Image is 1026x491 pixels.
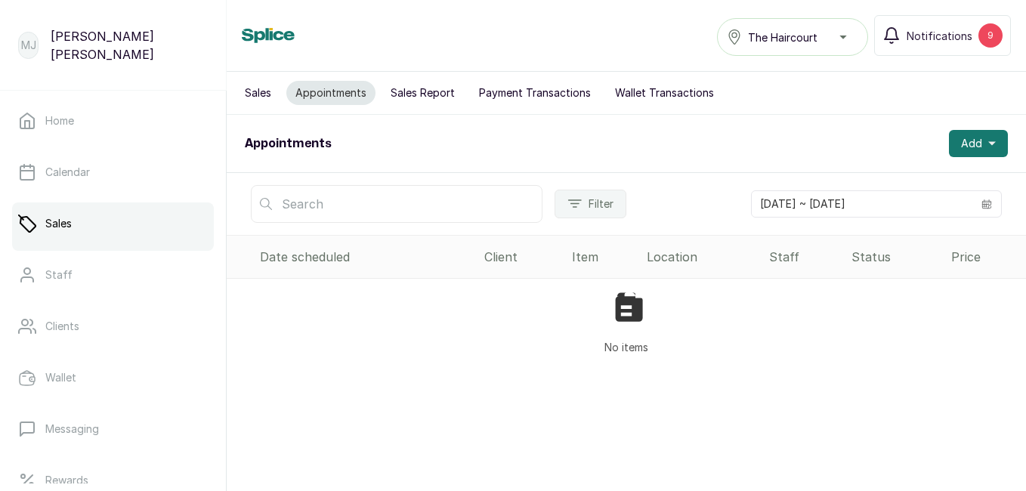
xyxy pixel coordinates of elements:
h1: Appointments [245,134,332,153]
button: Filter [555,190,626,218]
p: Messaging [45,422,99,437]
div: Client [484,248,561,266]
span: Add [961,136,982,151]
p: Clients [45,319,79,334]
a: Calendar [12,151,214,193]
div: Item [572,248,635,266]
input: Search [251,185,542,223]
button: Sales [236,81,280,105]
div: Status [851,248,939,266]
p: Home [45,113,74,128]
input: Select date [752,191,972,217]
p: No items [604,339,648,355]
div: Staff [769,248,839,266]
p: [PERSON_NAME] [PERSON_NAME] [51,27,208,63]
a: Clients [12,305,214,347]
button: Appointments [286,81,375,105]
button: Sales Report [382,81,464,105]
a: Sales [12,202,214,245]
button: Payment Transactions [470,81,600,105]
p: Calendar [45,165,90,180]
button: Wallet Transactions [606,81,723,105]
span: Filter [589,196,613,212]
button: Add [949,130,1008,157]
div: 9 [978,23,1003,48]
p: Sales [45,216,72,231]
a: Wallet [12,357,214,399]
p: MJ [21,38,36,53]
span: Notifications [907,28,972,44]
div: Location [647,248,756,266]
span: The Haircourt [748,29,817,45]
div: Date scheduled [260,248,472,266]
p: Staff [45,267,73,283]
svg: calendar [981,199,992,209]
div: Price [951,248,1020,266]
p: Rewards [45,473,88,488]
button: The Haircourt [717,18,868,56]
a: Messaging [12,408,214,450]
p: Wallet [45,370,76,385]
button: Notifications9 [874,15,1011,56]
a: Staff [12,254,214,296]
a: Home [12,100,214,142]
